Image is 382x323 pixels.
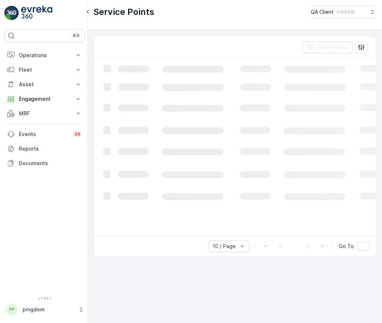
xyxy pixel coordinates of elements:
[4,141,85,156] a: Reports
[4,92,85,106] button: Engagement
[337,9,355,15] p: ( +03:00 )
[4,296,85,300] span: v 1.48.1
[19,160,82,167] p: Documents
[317,44,348,51] p: Clear Filters
[19,81,70,88] p: Asset
[4,156,85,171] a: Documents
[23,306,75,313] p: pingdom
[4,48,85,63] button: Operations
[19,66,70,73] p: Fleet
[21,6,52,20] img: logo_light-DOdMpM7g.png
[311,6,376,18] button: QA Client(+03:00)
[72,33,80,39] p: ⌘B
[19,95,70,103] p: Engagement
[4,127,85,141] a: Events34
[4,63,85,77] button: Fleet
[4,302,85,317] button: PPpingdom
[19,52,70,59] p: Operations
[339,243,354,250] span: Go To
[74,131,80,137] p: 34
[302,41,353,53] button: Clear Filters
[19,110,70,117] p: MRF
[93,6,154,18] p: Service Points
[4,106,85,121] button: MRF
[311,8,334,16] p: QA Client
[4,6,19,20] img: logo
[6,304,18,315] div: PP
[19,131,68,138] p: Events
[19,145,82,152] p: Reports
[4,77,85,92] button: Asset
